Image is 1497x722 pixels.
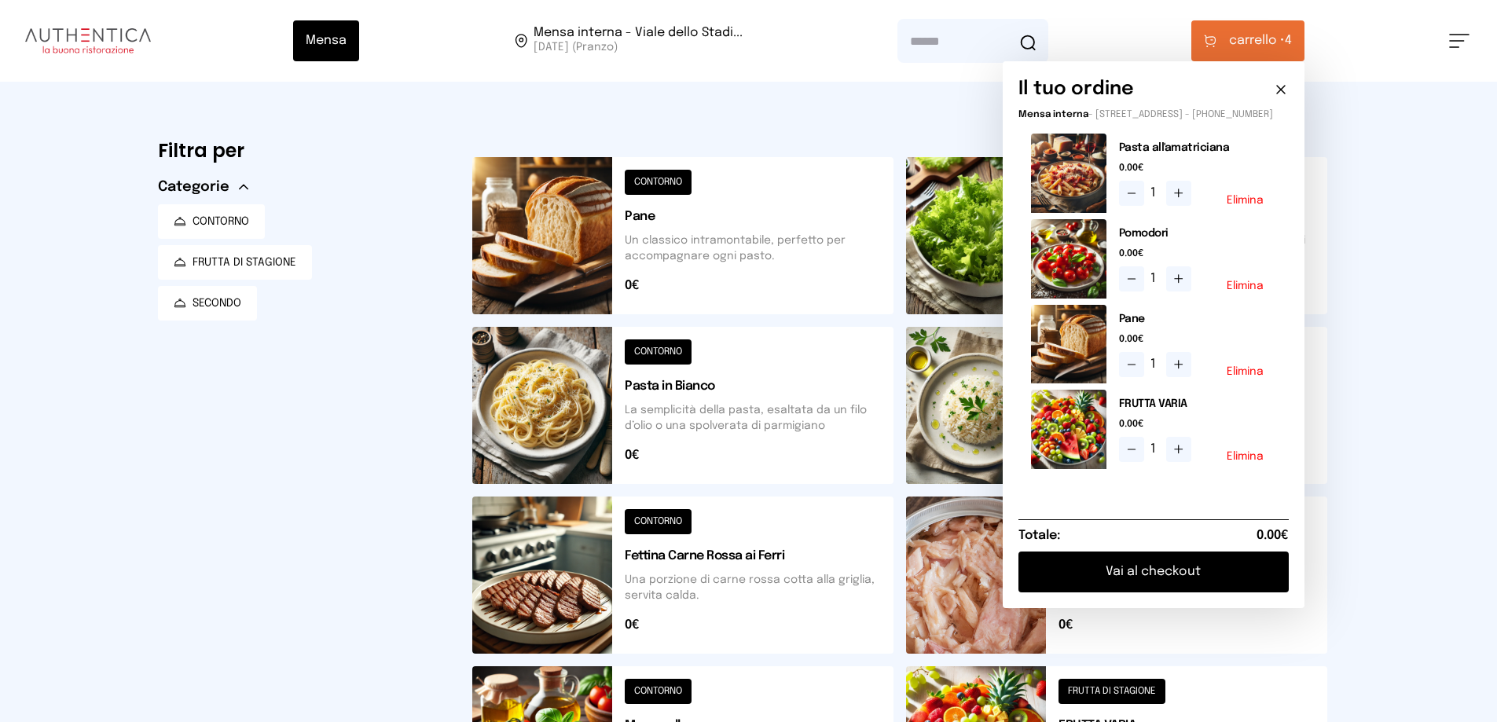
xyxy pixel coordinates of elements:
[158,138,447,163] h6: Filtra per
[1227,366,1264,377] button: Elimina
[1119,333,1276,346] span: 0.00€
[1257,526,1289,545] span: 0.00€
[1227,451,1264,462] button: Elimina
[1018,77,1134,102] h6: Il tuo ordine
[1031,219,1106,299] img: media
[1031,305,1106,384] img: media
[293,20,359,61] button: Mensa
[534,39,743,55] span: [DATE] (Pranzo)
[1018,110,1088,119] span: Mensa interna
[1119,418,1276,431] span: 0.00€
[158,176,248,198] button: Categorie
[1191,20,1304,61] button: carrello •4
[1031,134,1106,213] img: media
[1018,108,1289,121] p: - [STREET_ADDRESS] - [PHONE_NUMBER]
[1119,396,1276,412] h2: FRUTTA VARIA
[1227,195,1264,206] button: Elimina
[1150,440,1160,459] span: 1
[1119,162,1276,174] span: 0.00€
[158,176,229,198] span: Categorie
[1018,552,1289,592] button: Vai al checkout
[1150,355,1160,374] span: 1
[158,245,312,280] button: FRUTTA DI STAGIONE
[1150,184,1160,203] span: 1
[193,255,296,270] span: FRUTTA DI STAGIONE
[1227,280,1264,291] button: Elimina
[1119,140,1276,156] h2: Pasta all'amatriciana
[25,28,151,53] img: logo.8f33a47.png
[1150,269,1160,288] span: 1
[1229,31,1292,50] span: 4
[158,286,257,321] button: SECONDO
[193,295,241,311] span: SECONDO
[193,214,249,229] span: CONTORNO
[1229,31,1285,50] span: carrello •
[158,204,265,239] button: CONTORNO
[1018,526,1060,545] h6: Totale:
[1031,390,1106,469] img: media
[1119,247,1276,260] span: 0.00€
[1119,225,1276,241] h2: Pomodori
[1119,311,1276,327] h2: Pane
[534,27,743,55] span: Viale dello Stadio, 77, 05100 Terni TR, Italia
